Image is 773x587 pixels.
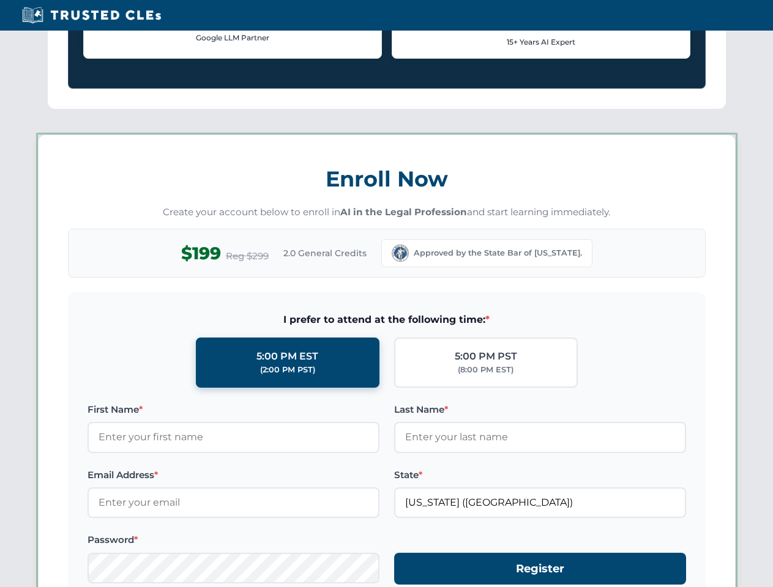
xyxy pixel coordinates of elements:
[414,247,582,259] span: Approved by the State Bar of [US_STATE].
[394,402,686,417] label: Last Name
[88,312,686,328] span: I prefer to attend at the following time:
[283,246,367,260] span: 2.0 General Credits
[394,468,686,482] label: State
[458,364,513,376] div: (8:00 PM EST)
[18,6,165,24] img: Trusted CLEs
[394,553,686,585] button: Register
[68,160,706,198] h3: Enroll Now
[455,349,517,364] div: 5:00 PM PST
[260,364,315,376] div: (2:00 PM PST)
[88,422,379,452] input: Enter your first name
[226,249,269,264] span: Reg $299
[88,487,379,518] input: Enter your email
[392,245,409,262] img: Nevada Bar
[256,349,318,364] div: 5:00 PM EST
[394,487,686,518] input: Nevada (NV)
[181,240,221,267] span: $199
[88,533,379,547] label: Password
[88,468,379,482] label: Email Address
[68,205,706,220] p: Create your account below to enroll in and start learning immediately.
[340,206,467,218] strong: AI in the Legal Profession
[88,402,379,417] label: First Name
[94,32,372,43] p: Google LLM Partner
[402,36,680,48] p: 15+ Years AI Expert
[394,422,686,452] input: Enter your last name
